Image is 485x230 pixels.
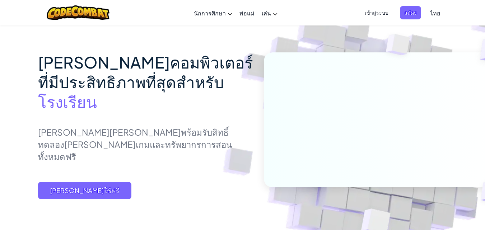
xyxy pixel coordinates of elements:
a: นักการศึกษา [190,3,236,23]
span: ไทย [430,9,440,17]
span: โรงเรียน [38,91,97,112]
a: เล่น [258,3,281,23]
button: เข้าสู่ระบบ [360,6,393,19]
a: พ่อแม่ [236,3,258,23]
button: [PERSON_NAME]ใช้ฟรี [38,182,131,199]
a: ไทย [426,3,444,23]
p: [PERSON_NAME][PERSON_NAME]พร้อมรับสิทธิ์ทดลอง[PERSON_NAME]เกมและทรัพยากรการสอนทั้งหมดฟรี [38,126,253,163]
img: CodeCombat logo [47,5,109,20]
span: [PERSON_NAME]คอมพิวเตอร์ที่มีประสิทธิภาพที่สุดสำหรับ [38,52,253,92]
span: เล่น [262,9,271,17]
img: Overlap cubes [372,20,424,73]
span: นักการศึกษา [194,9,226,17]
button: สมัคร [400,6,421,19]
